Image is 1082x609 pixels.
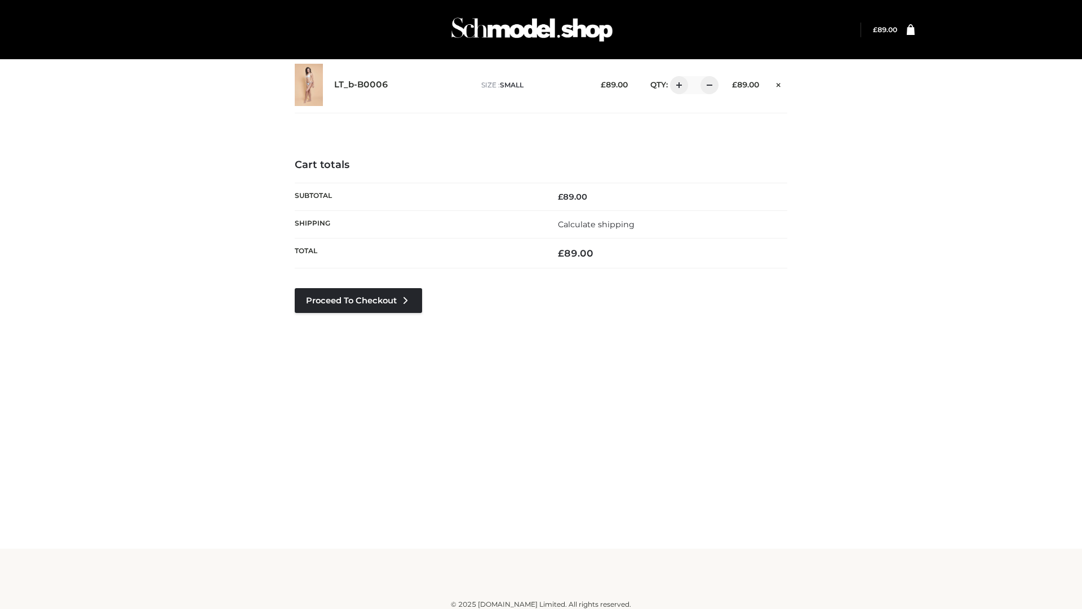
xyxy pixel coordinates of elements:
bdi: 89.00 [601,80,628,89]
bdi: 89.00 [732,80,759,89]
a: £89.00 [873,25,897,34]
th: Subtotal [295,183,541,210]
th: Shipping [295,210,541,238]
h4: Cart totals [295,159,787,171]
th: Total [295,239,541,268]
img: Schmodel Admin 964 [447,7,617,52]
div: QTY: [639,76,715,94]
span: £ [558,192,563,202]
span: £ [601,80,606,89]
span: £ [873,25,877,34]
span: £ [732,80,737,89]
p: size : [481,80,583,90]
bdi: 89.00 [558,192,587,202]
span: £ [558,248,564,259]
a: Calculate shipping [558,219,635,230]
bdi: 89.00 [558,248,593,259]
a: Remove this item [770,76,787,91]
bdi: 89.00 [873,25,897,34]
span: SMALL [500,81,524,89]
a: Proceed to Checkout [295,288,422,313]
a: LT_b-B0006 [334,80,388,90]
